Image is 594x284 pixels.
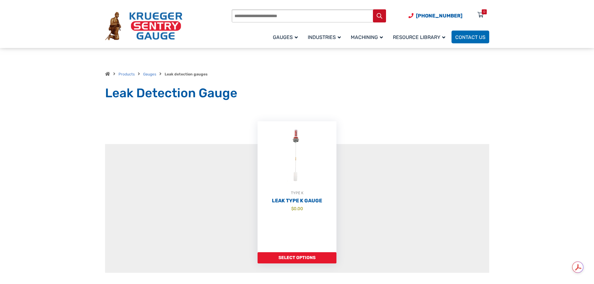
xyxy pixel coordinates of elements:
div: TYPE K [258,190,336,196]
a: Industries [304,30,347,44]
a: Add to cart: “Leak Type K Gauge” [258,252,336,263]
span: $ [291,206,294,211]
a: Contact Us [452,31,489,43]
bdi: 0.00 [291,206,303,211]
a: Products [118,72,135,76]
a: TYPE KLeak Type K Gauge $0.00 [258,121,336,252]
a: Gauges [269,30,304,44]
span: Industries [308,34,341,40]
img: Krueger Sentry Gauge [105,12,182,41]
h1: Leak Detection Gauge [105,85,489,101]
a: Machining [347,30,389,44]
img: Leak Detection Gauge [258,121,336,190]
span: Gauges [273,34,298,40]
strong: Leak detection gauges [165,72,208,76]
a: Phone Number (920) 434-8860 [408,12,462,20]
div: 0 [483,9,485,14]
span: [PHONE_NUMBER] [416,13,462,19]
h2: Leak Type K Gauge [258,198,336,204]
a: Gauges [143,72,156,76]
a: Resource Library [389,30,452,44]
span: Contact Us [455,34,485,40]
span: Resource Library [393,34,445,40]
span: Machining [351,34,383,40]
